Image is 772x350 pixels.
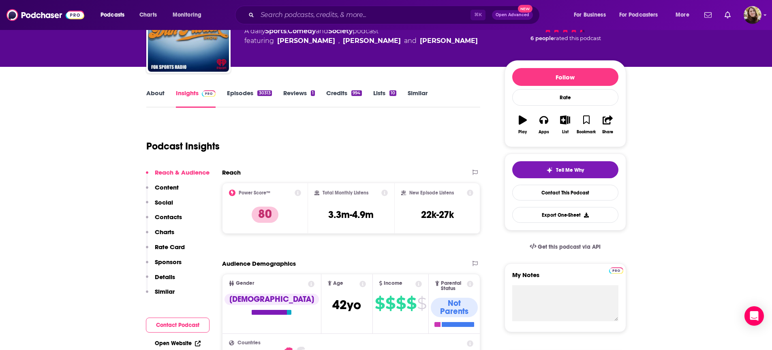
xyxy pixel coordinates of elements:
button: Similar [146,288,175,303]
span: Charts [139,9,157,21]
span: Parental Status [441,281,466,291]
button: Bookmark [576,110,597,139]
a: Get this podcast via API [523,237,607,257]
div: 1 [311,90,315,96]
button: Content [146,184,179,198]
span: $ [385,297,395,310]
div: 30313 [257,90,272,96]
div: Open Intercom Messenger [744,306,764,326]
a: Comedy [288,27,316,35]
h2: Audience Demographics [222,260,296,267]
a: InsightsPodchaser Pro [176,89,216,108]
h2: New Episode Listens [409,190,454,196]
a: Society [328,27,353,35]
span: , [338,36,340,46]
span: Monitoring [173,9,201,21]
div: List [562,130,569,134]
button: Contacts [146,213,182,228]
h2: Power Score™ [239,190,270,196]
span: $ [396,297,406,310]
div: Bookmark [577,130,596,134]
button: Apps [533,110,554,139]
p: Sponsors [155,258,182,266]
h2: Total Monthly Listens [323,190,368,196]
a: Sports [265,27,287,35]
span: 6 people [530,35,554,41]
a: Show notifications dropdown [701,8,715,22]
span: featuring [244,36,478,46]
p: Similar [155,288,175,295]
img: Podchaser - Follow, Share and Rate Podcasts [6,7,84,23]
a: Episodes30313 [227,89,272,108]
button: Open AdvancedNew [492,10,533,20]
p: Content [155,184,179,191]
span: Tell Me Why [556,167,584,173]
h2: Reach [222,169,241,176]
div: [PERSON_NAME] [420,36,478,46]
button: Show profile menu [744,6,761,24]
span: and [316,27,328,35]
p: 80 [252,207,278,223]
span: and [404,36,417,46]
span: Gender [236,281,254,286]
span: , [287,27,288,35]
a: Dan Patrick [277,36,335,46]
span: Open Advanced [496,13,529,17]
label: My Notes [512,271,618,285]
p: Contacts [155,213,182,221]
span: New [518,5,532,13]
img: Podchaser Pro [609,267,623,274]
a: Charts [134,9,162,21]
div: A daily podcast [244,26,478,46]
span: Income [384,281,402,286]
button: Sponsors [146,258,182,273]
button: List [554,110,575,139]
button: open menu [167,9,212,21]
p: Reach & Audience [155,169,210,176]
span: 42 yo [332,297,361,313]
div: Rate [512,89,618,106]
a: Reviews1 [283,89,315,108]
div: Play [518,130,527,134]
span: $ [417,297,426,310]
div: Not Parents [431,298,478,317]
span: Podcasts [101,9,124,21]
span: For Podcasters [619,9,658,21]
button: Reach & Audience [146,169,210,184]
button: tell me why sparkleTell Me Why [512,161,618,178]
img: tell me why sparkle [546,167,553,173]
span: ⌘ K [470,10,485,20]
a: Contact This Podcast [512,185,618,201]
img: User Profile [744,6,761,24]
a: Credits994 [326,89,361,108]
span: For Business [574,9,606,21]
div: Search podcasts, credits, & more... [243,6,547,24]
button: open menu [614,9,670,21]
span: Logged in as katiefuchs [744,6,761,24]
button: Rate Card [146,243,185,258]
span: $ [406,297,416,310]
h1: Podcast Insights [146,140,220,152]
h3: 22k-27k [421,209,454,221]
a: Pro website [609,266,623,274]
p: Rate Card [155,243,185,251]
button: Play [512,110,533,139]
div: Share [602,130,613,134]
button: Follow [512,68,618,86]
button: Social [146,198,173,213]
button: Charts [146,228,174,243]
input: Search podcasts, credits, & more... [257,9,470,21]
div: 10 [389,90,396,96]
button: open menu [670,9,699,21]
span: Get this podcast via API [538,243,601,250]
a: Similar [408,89,428,108]
button: open menu [568,9,616,21]
div: [DEMOGRAPHIC_DATA] [225,294,319,305]
span: Age [333,281,343,286]
h3: 3.3m-4.9m [328,209,374,221]
div: [PERSON_NAME] [343,36,401,46]
span: More [676,9,689,21]
a: Lists10 [373,89,396,108]
a: Show notifications dropdown [721,8,734,22]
